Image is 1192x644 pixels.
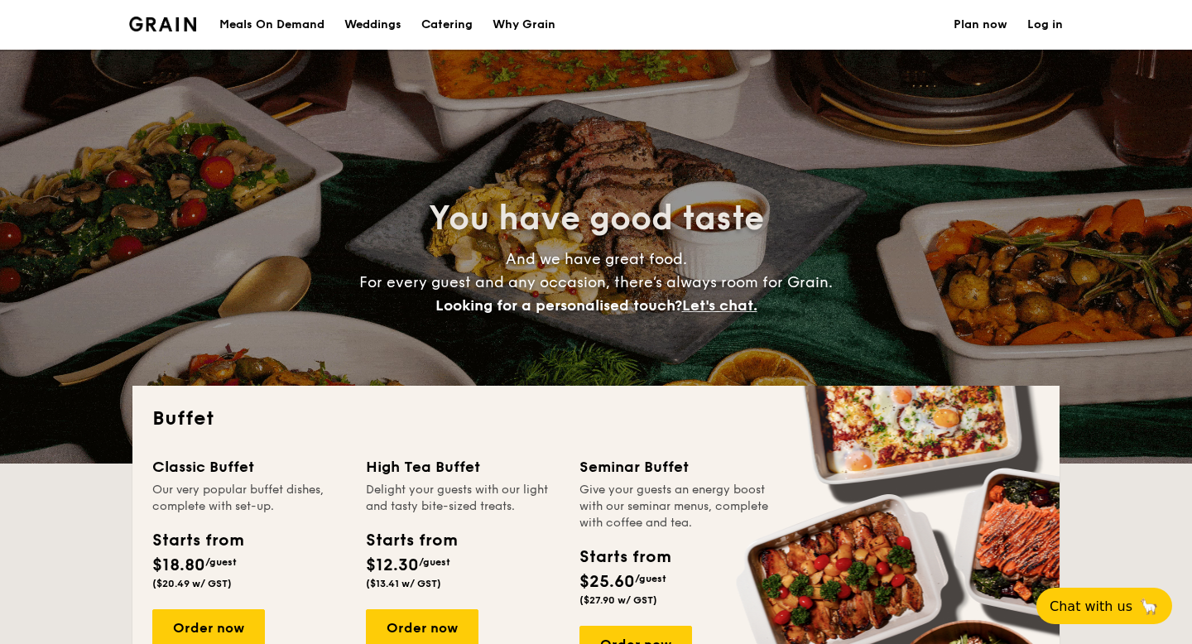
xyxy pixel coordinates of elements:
span: $18.80 [152,555,205,575]
span: Let's chat. [682,296,757,315]
span: /guest [635,573,666,584]
h2: Buffet [152,406,1040,432]
div: Give your guests an energy boost with our seminar menus, complete with coffee and tea. [579,482,773,531]
span: ($13.41 w/ GST) [366,578,441,589]
div: High Tea Buffet [366,455,560,478]
div: Classic Buffet [152,455,346,478]
span: $12.30 [366,555,419,575]
span: $25.60 [579,572,635,592]
span: /guest [419,556,450,568]
span: Chat with us [1050,598,1132,614]
div: Starts from [152,528,243,553]
span: ($20.49 w/ GST) [152,578,232,589]
a: Logotype [129,17,196,31]
div: Starts from [366,528,456,553]
div: Seminar Buffet [579,455,773,478]
img: Grain [129,17,196,31]
div: Our very popular buffet dishes, complete with set-up. [152,482,346,515]
button: Chat with us🦙 [1036,588,1172,624]
div: Starts from [579,545,670,570]
span: /guest [205,556,237,568]
div: Delight your guests with our light and tasty bite-sized treats. [366,482,560,515]
span: ($27.90 w/ GST) [579,594,657,606]
span: 🦙 [1139,597,1159,616]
